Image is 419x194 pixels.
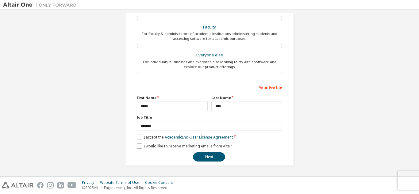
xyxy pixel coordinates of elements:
button: Next [193,152,225,162]
label: Job Title [137,115,282,120]
label: I would like to receive marketing emails from Altair [137,143,232,149]
div: For faculty & administrators of academic institutions administering students and accessing softwa... [141,31,278,41]
p: © 2025 Altair Engineering, Inc. All Rights Reserved. [82,185,177,190]
img: Altair One [3,2,80,8]
img: youtube.svg [67,182,76,188]
div: Your Profile [137,82,282,92]
label: Last Name [211,95,282,100]
img: linkedin.svg [57,182,64,188]
label: First Name [137,95,208,100]
div: Faculty [141,23,278,32]
div: Website Terms of Use [100,180,145,185]
img: facebook.svg [37,182,44,188]
label: I accept the [137,135,233,140]
div: For individuals, businesses and everyone else looking to try Altair software and explore our prod... [141,59,278,69]
div: Cookie Consent [145,180,177,185]
div: Privacy [82,180,100,185]
img: instagram.svg [47,182,54,188]
a: Academic End-User License Agreement [165,135,233,140]
img: altair_logo.svg [2,182,33,188]
div: Everyone else [141,51,278,59]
